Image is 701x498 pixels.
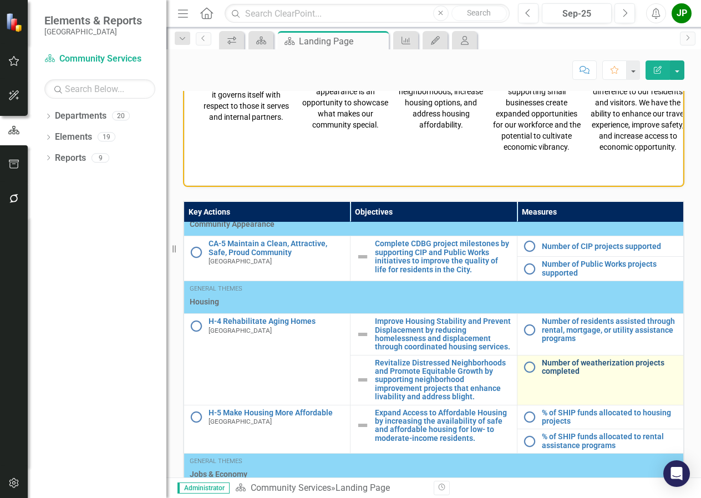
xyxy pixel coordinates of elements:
img: No Information [523,435,536,448]
a: Elements [55,131,92,144]
div: 9 [92,153,109,162]
td: Double-Click to Edit Right Click for Context Menu [184,405,350,454]
img: No Information [523,240,536,253]
a: Community Services [44,53,155,65]
span: Retaining existing businesses, attracting new industry, and supporting small businesses create ex... [493,54,581,151]
img: No Information [190,319,203,333]
a: % of SHIP funds allocated to rental assistance programs [542,433,678,450]
a: Improve Housing Stability and Prevent Displacement by reducing homelessness and displacement thro... [375,317,511,352]
span: [GEOGRAPHIC_DATA] [209,327,272,334]
a: Revitalize Distressed Neighborhoods and Promote Equitable Growth by supporting neighborhood impro... [375,359,511,402]
a: Number of Public Works projects supported [542,260,678,277]
input: Search ClearPoint... [225,4,510,23]
button: Sep-25 [542,3,612,23]
div: 19 [98,133,115,142]
div: » [235,482,425,495]
span: How we move within our community and throughout the region can make a difference to our residents... [591,54,685,151]
a: H-5 Make Housing More Affordable [209,409,344,417]
input: Search Below... [44,79,155,99]
td: Double-Click to Edit Right Click for Context Menu [350,314,517,355]
span: Administrator [177,482,230,494]
button: JP [672,3,692,23]
a: Complete CDBG project milestones by supporting CIP and Public Works initiatives to improve the qu... [375,240,511,274]
span: Elements & Reports [44,14,142,27]
a: Community Services [251,482,331,493]
a: Number of weatherization projects completed [542,359,678,376]
span: The success of any great City is dependent upon how it governs itself with respect to those it se... [199,68,294,121]
a: Expand Access to Affordable Housing by increasing the availability of safe and affordable housing... [375,409,511,443]
td: Double-Click to Edit Right Click for Context Menu [517,236,683,257]
button: Search [451,6,507,21]
img: No Information [523,360,536,374]
img: No Information [190,410,203,424]
div: General Themes [190,284,678,293]
div: General Themes [190,457,678,466]
div: Open Intercom Messenger [663,460,690,487]
img: No Information [190,246,203,259]
td: Double-Click to Edit Right Click for Context Menu [184,314,350,405]
td: Double-Click to Edit Right Click for Context Menu [517,314,683,355]
img: No Information [523,262,536,276]
td: Double-Click to Edit Right Click for Context Menu [517,257,683,281]
span: Housing [190,296,678,307]
td: Double-Click to Edit Right Click for Context Menu [184,236,350,281]
img: Not Defined [356,250,369,263]
div: Landing Page [336,482,390,493]
a: Departments [55,110,106,123]
a: CA-5 Maintain a Clean, Attractive, Safe, Proud Community [209,240,344,257]
a: H-4 Rehabilitate Aging Homes [209,317,344,326]
div: Sep-25 [546,7,608,21]
td: Double-Click to Edit Right Click for Context Menu [517,355,683,405]
img: No Information [523,410,536,424]
span: Jobs & Economy [190,469,678,480]
img: Not Defined [356,419,369,432]
span: Community Appearance [190,218,678,230]
span: [GEOGRAPHIC_DATA] [209,257,272,265]
small: [GEOGRAPHIC_DATA] [44,27,142,36]
td: Double-Click to Edit Right Click for Context Menu [350,355,517,405]
td: Double-Click to Edit [184,281,684,314]
span: Invest in our neighborhoods, increase housing options, and address housing affordability. [399,76,483,129]
img: No Information [523,323,536,337]
img: Not Defined [356,328,369,341]
td: Double-Click to Edit Right Click for Context Menu [517,429,683,454]
img: Not Defined [356,373,369,387]
td: Double-Click to Edit Right Click for Context Menu [517,405,683,429]
div: Landing Page [299,34,386,48]
td: Double-Click to Edit Right Click for Context Menu [350,236,517,281]
a: % of SHIP funds allocated to housing projects [542,409,678,426]
a: Reports [55,152,86,165]
span: [GEOGRAPHIC_DATA] [209,418,272,425]
div: 20 [112,111,130,121]
a: Number of residents assisted through rental, mortgage, or utility assistance programs [542,317,678,343]
a: Number of CIP projects supported [542,242,678,251]
span: Focusing on community appearance is an opportunity to showcase what makes our community special. [302,76,388,129]
td: Double-Click to Edit Right Click for Context Menu [350,405,517,454]
td: Double-Click to Edit [184,454,684,486]
img: ClearPoint Strategy [6,12,25,32]
span: Search [467,8,491,17]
